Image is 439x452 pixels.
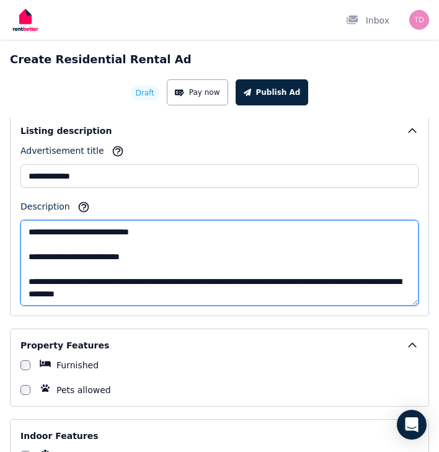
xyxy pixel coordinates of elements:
label: Pets allowed [56,384,111,396]
h5: Property Features [20,339,109,352]
h5: Indoor Features [20,430,99,442]
div: Open Intercom Messenger [397,410,427,440]
img: Tia Damrow [409,10,429,30]
div: Inbox [346,14,389,27]
span: Draft [136,88,154,98]
img: RentBetter [10,4,41,35]
h1: Create Residential Rental Ad [10,51,192,68]
button: Pay now [167,79,228,105]
label: Furnished [56,359,99,371]
label: Advertisement title [20,144,104,162]
h5: Listing description [20,125,112,137]
button: Publish Ad [236,79,309,105]
label: Description [20,200,70,218]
